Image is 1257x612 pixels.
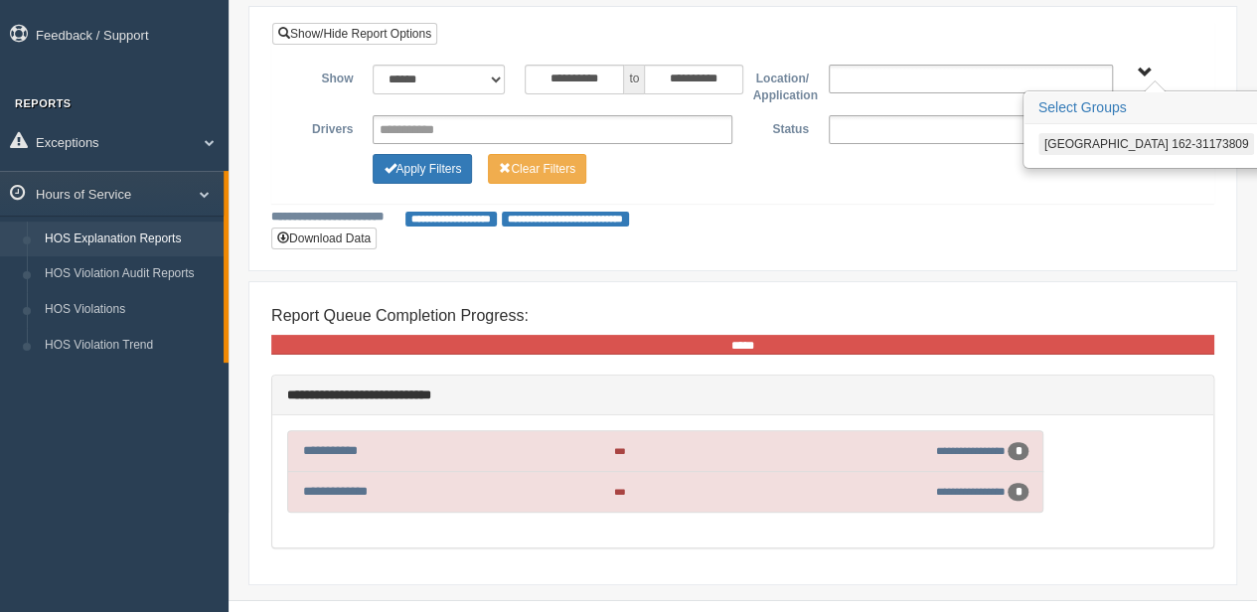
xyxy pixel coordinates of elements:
button: Change Filter Options [488,154,586,184]
button: Download Data [271,228,377,249]
a: HOS Violations [36,292,224,328]
h4: Report Queue Completion Progress: [271,307,1214,325]
label: Drivers [287,115,363,139]
a: HOS Explanation Reports [36,222,224,257]
button: Change Filter Options [373,154,472,184]
button: [GEOGRAPHIC_DATA] 162-31173809 [1038,133,1255,155]
a: HOS Violation Audit Reports [36,256,224,292]
a: HOS Violation Trend [36,328,224,364]
a: Show/Hide Report Options [272,23,437,45]
label: Status [742,115,818,139]
label: Location/ Application [742,65,818,105]
span: to [624,65,644,94]
label: Show [287,65,363,88]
